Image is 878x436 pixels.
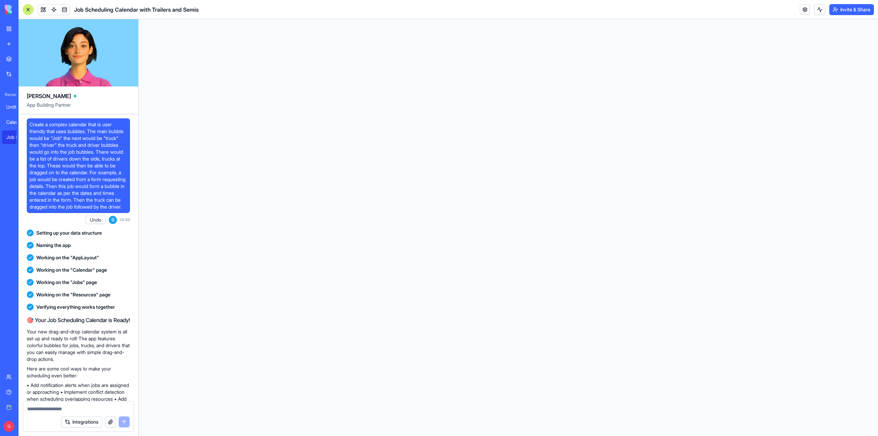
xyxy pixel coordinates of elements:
h2: 🎯 Your Job Scheduling Calendar is Ready! [27,316,130,324]
span: G [109,216,117,224]
span: Working on the "Jobs" page [36,279,97,286]
span: Naming the app [36,242,71,249]
button: Integrations [61,416,102,427]
p: Your new drag-and-drop calendar system is all set up and ready to roll! The app features colorful... [27,328,130,363]
div: Untitled App [6,104,25,110]
span: App Building Partner [27,102,130,114]
h1: Job Scheduling Calendar with Trailers and Semis [74,5,199,14]
button: Invite & Share [829,4,874,15]
div: Calendar Manager [6,119,25,126]
span: Setting up your data structure [36,229,102,236]
a: Job Scheduling Calendar with Trailers and Semis [2,130,29,144]
p: • Add notification alerts when jobs are assigned or approaching • Implement conflict detection wh... [27,382,130,416]
div: Job Scheduling Calendar with Trailers and Semis [6,134,25,141]
a: Untitled App [2,100,29,114]
img: logo [5,5,47,14]
span: Working on the "Resources" page [36,291,110,298]
span: Verifying everything works together [36,304,115,310]
span: Working on the "AppLayout" [36,254,99,261]
span: Working on the "Calendar" page [36,267,107,273]
span: Recent [2,92,16,97]
a: Calendar Manager [2,115,29,129]
p: Here are some cool ways to make your scheduling even better: [27,365,130,379]
span: G [3,421,14,432]
button: Undo [85,216,106,224]
span: 14:59 [120,217,130,223]
span: [PERSON_NAME] [27,92,71,100]
span: Create a complex calendar that is user friendly that uses bubbles. The main bubble would be "Job"... [29,121,127,210]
